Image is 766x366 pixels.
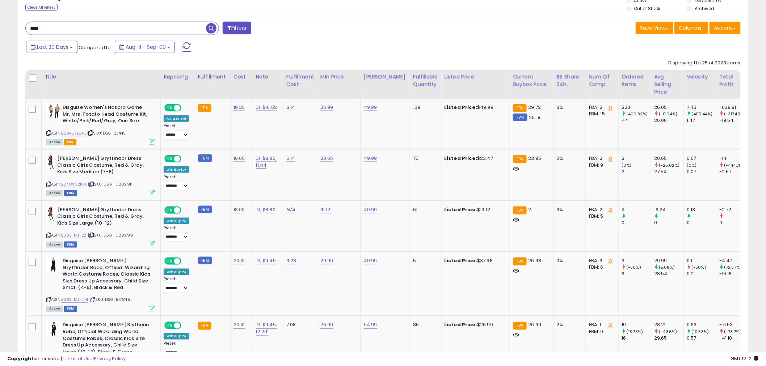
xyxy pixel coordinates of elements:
[622,322,651,328] div: 19
[256,155,277,169] a: DI; $8.80, 11.44
[61,130,86,136] a: B004U7L94K
[589,155,613,162] div: FBA: 2
[256,206,275,213] a: DI; $8.80
[87,130,126,136] span: | SKU: DSG-23445
[46,322,61,336] img: 311xR-sC48L._SL40_.jpg
[589,329,613,335] div: FBM: 9
[286,206,295,213] a: N/A
[164,269,189,275] div: Win BuyBox
[622,220,651,226] div: 0
[413,207,435,213] div: 61
[589,162,613,169] div: FBM: 9
[46,139,63,145] span: All listings currently available for purchase on Amazon
[654,335,683,342] div: 29.65
[654,271,683,277] div: 28.54
[687,104,716,111] div: 7.43
[444,257,477,264] b: Listed Price:
[589,207,613,213] div: FBA: 2
[589,322,613,328] div: FBA: 1
[589,264,613,271] div: FBM: 6
[529,322,542,328] span: 26.99
[654,220,683,226] div: 0
[444,155,504,162] div: $23.47
[46,155,55,170] img: 31wZmIjL9HL._SL40_.jpg
[687,322,716,328] div: 0.63
[364,104,377,111] a: 49.99
[731,355,759,362] span: 2025-10-10 12:12 GMT
[25,4,58,11] div: Clear All Filters
[46,207,55,221] img: 31wZmIjL9HL._SL40_.jpg
[115,41,175,53] button: Aug-11 - Sep-09
[198,257,212,264] small: FBM
[256,322,277,335] a: DI: $9.45, 12.29'
[233,206,245,213] a: 18.00
[164,166,189,173] div: Win BuyBox
[164,341,189,358] div: Preset:
[444,104,477,111] b: Listed Price:
[320,155,333,162] a: 20.65
[444,104,504,111] div: $49.99
[687,169,716,175] div: 0.07
[46,207,155,247] div: ASIN:
[233,155,245,162] a: 18.00
[61,232,87,238] a: B083TN3F2Z
[46,190,63,196] span: All listings currently available for purchase on Amazon
[687,335,716,342] div: 0.57
[622,271,651,277] div: 6
[444,155,477,162] b: Listed Price:
[165,207,174,213] span: ON
[63,104,151,126] b: Disguise Women's Hasbro Game Mr. Mrs. Potato Head Costume Kit, White/Pink/Red/Grey, One Size
[724,111,749,117] small: (-3174.36%)
[165,323,174,329] span: ON
[165,258,174,264] span: ON
[180,207,192,213] span: OFF
[695,5,714,12] label: Archived
[622,162,632,168] small: (0%)
[556,104,580,111] div: 3%
[198,154,212,162] small: FBM
[320,104,333,111] a: 25.99
[233,322,245,329] a: 20.10
[7,356,126,362] div: seller snap | |
[79,44,112,51] span: Compared to:
[88,232,133,238] span: | SKU: DSG-108029G
[37,43,68,51] span: Last 30 Days
[45,73,157,81] div: Title
[719,104,750,111] div: -639.81
[286,104,312,111] div: 6.14
[719,207,750,213] div: -2.72
[413,104,435,111] div: 109
[589,104,613,111] div: FBA: 2
[233,73,250,81] div: Cost
[622,258,651,264] div: 3
[364,155,377,162] a: 49.99
[46,104,61,119] img: 51Ww9qj1tDL._SL40_.jpg
[64,306,77,312] span: FBM
[286,322,312,328] div: 7.08
[126,43,166,51] span: Aug-11 - Sep-09
[719,169,750,175] div: -2.57
[7,355,34,362] strong: Copyright
[719,117,750,124] div: -19.54
[198,322,211,330] small: FBA
[719,220,750,226] div: 0
[589,73,615,88] div: Num of Comp.
[198,206,212,213] small: FBM
[529,257,542,264] span: 26.98
[320,73,358,81] div: Min Price
[719,258,750,264] div: -4.47
[164,226,189,242] div: Preset:
[256,104,277,111] a: DI; $10.62
[64,139,76,145] span: FBA
[513,322,526,330] small: FBA
[223,22,251,34] button: Filters
[589,258,613,264] div: FBA: 3
[513,114,527,121] small: FBM
[320,206,331,213] a: 19.12
[364,322,377,329] a: 54.99
[654,258,683,264] div: 29.99
[719,335,750,342] div: -41.18
[622,155,651,162] div: 2
[654,169,683,175] div: 27.54
[286,73,314,88] div: Fulfillment Cost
